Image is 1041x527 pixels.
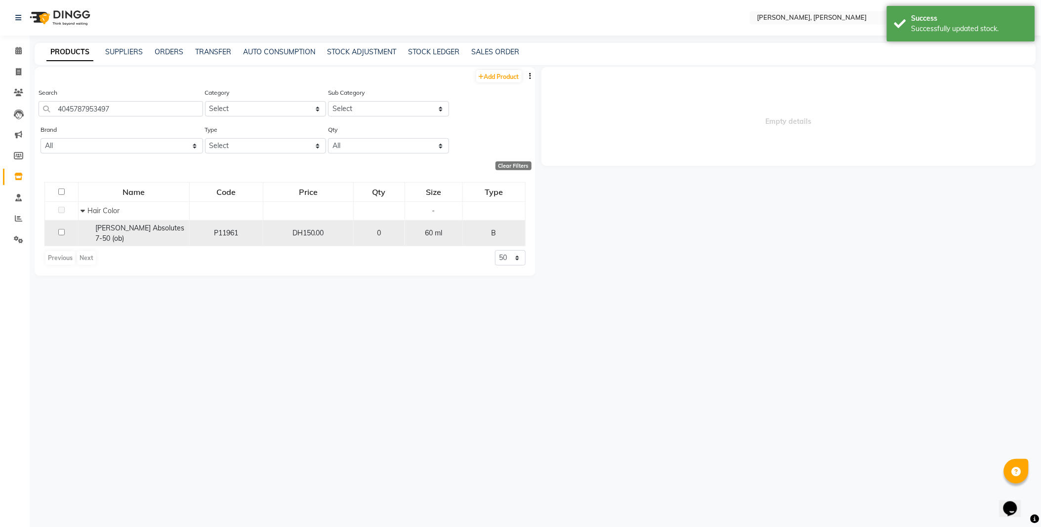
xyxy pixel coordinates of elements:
[432,206,435,215] span: -
[46,43,93,61] a: PRODUCTS
[476,70,522,82] a: Add Product
[292,228,324,237] span: DH150.00
[328,125,337,134] label: Qty
[354,183,404,201] div: Qty
[471,47,519,56] a: SALES ORDER
[39,101,203,116] input: Search by product name or code
[541,67,1037,166] span: Empty details
[327,47,396,56] a: STOCK ADJUSTMENT
[492,228,497,237] span: B
[39,88,57,97] label: Search
[155,47,183,56] a: ORDERS
[463,183,525,201] div: Type
[190,183,262,201] div: Code
[41,125,57,134] label: Brand
[264,183,353,201] div: Price
[25,4,93,32] img: logo
[406,183,462,201] div: Size
[328,88,365,97] label: Sub Category
[88,206,120,215] span: Hair Color
[195,47,231,56] a: TRANSFER
[243,47,315,56] a: AUTO CONSUMPTION
[205,88,230,97] label: Category
[377,228,381,237] span: 0
[496,161,532,170] div: Clear Filters
[105,47,143,56] a: SUPPLIERS
[214,228,238,237] span: P11961
[912,24,1028,34] div: Successfully updated stock.
[425,228,442,237] span: 60 ml
[408,47,459,56] a: STOCK LEDGER
[999,488,1031,517] iframe: chat widget
[81,206,88,215] span: Collapse Row
[96,224,185,243] span: [PERSON_NAME] Absolutes 7-50 (ob)
[205,125,218,134] label: Type
[79,183,189,201] div: Name
[912,13,1028,24] div: Success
